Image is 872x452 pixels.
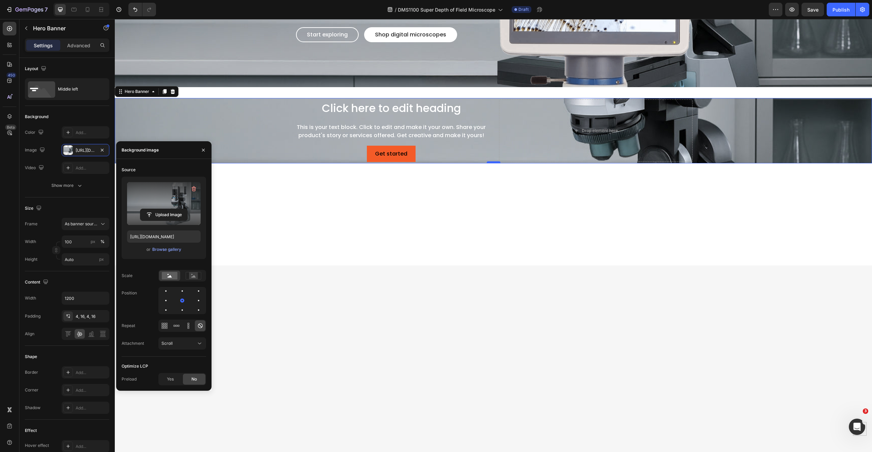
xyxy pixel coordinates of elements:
[260,131,293,139] div: Get started
[25,114,48,120] div: Background
[25,239,36,245] label: Width
[25,295,36,301] div: Width
[518,6,529,13] span: Draft
[25,405,41,411] div: Shadow
[140,209,188,221] button: Upload Image
[122,363,148,369] div: Optimize LCP
[5,125,16,130] div: Beta
[62,236,109,248] input: px%
[25,313,41,319] div: Padding
[161,341,173,346] span: Scroll
[122,273,133,279] div: Scale
[76,130,108,136] div: Add...
[252,127,301,143] button: Get started
[128,3,156,16] div: Undo/Redo
[3,3,51,16] button: 7
[76,370,108,376] div: Add...
[25,163,45,173] div: Video
[9,69,36,76] div: Hero Banner
[89,238,97,246] button: %
[395,6,396,13] span: /
[62,253,109,265] input: px
[122,340,144,346] div: Attachment
[167,376,174,382] span: Yes
[98,238,107,246] button: px
[158,337,206,350] button: Scroll
[25,331,34,337] div: Align
[65,221,98,227] span: As banner source
[25,146,46,155] div: Image
[25,369,38,375] div: Border
[115,19,872,452] iframe: Design area
[25,387,38,393] div: Corner
[467,109,503,114] div: Drop element here
[67,42,90,49] p: Advanced
[25,354,37,360] div: Shape
[832,6,850,13] div: Publish
[25,128,45,137] div: Color
[91,239,95,245] div: px
[801,3,824,16] button: Save
[99,257,104,262] span: px
[827,3,855,16] button: Publish
[807,7,819,13] span: Save
[62,218,109,230] button: As banner source
[398,6,495,13] span: DMS1100 Super Depth of Field Microscope
[25,256,37,262] label: Height
[25,278,50,287] div: Content
[100,239,105,245] div: %
[76,313,108,320] div: 4, 16, 4, 16
[25,442,49,449] div: Hover effect
[863,408,868,414] span: 3
[45,5,48,14] p: 7
[33,24,91,32] p: Hero Banner
[25,204,43,213] div: Size
[180,103,373,121] div: This is your text block. Click to edit and make it your own. Share your product's story or servic...
[191,376,197,382] span: No
[76,405,108,411] div: Add...
[76,443,108,450] div: Add...
[6,72,16,78] div: 450
[25,221,37,227] label: Frame
[849,419,865,435] iframe: Intercom live chat
[122,376,137,382] div: Preload
[76,387,108,393] div: Add...
[122,290,137,296] div: Position
[122,323,135,329] div: Repeat
[34,42,53,49] p: Settings
[51,182,83,189] div: Show more
[76,165,108,171] div: Add...
[122,147,159,153] div: Background image
[122,167,136,173] div: Source
[127,230,201,243] input: https://example.com/image.jpg
[58,81,99,97] div: Middle left
[152,246,182,253] button: Browse gallery
[25,427,37,434] div: Effect
[25,64,48,74] div: Layout
[25,179,109,192] button: Show more
[152,246,181,253] div: Browse gallery
[76,147,95,154] div: [URL][DOMAIN_NAME]
[146,245,151,254] span: or
[62,292,109,304] input: Auto
[180,80,373,98] h2: Click here to edit heading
